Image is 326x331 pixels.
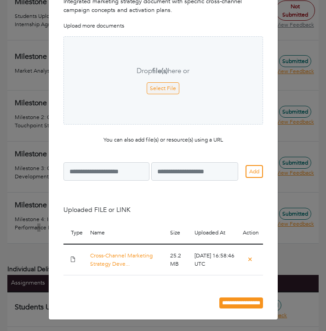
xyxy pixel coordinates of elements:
td: 25.2 MB [166,244,191,275]
td: Size [166,222,191,244]
td: Name [86,222,166,244]
td: Uploaded At [191,222,239,244]
h3: Drop here or [73,67,253,75]
a: Cross-Channel Marketing Strategy Deve... [90,252,153,268]
p: You can also add file(s) or resource(s) using a URL [63,136,263,144]
h6: Upload more documents [63,23,263,29]
button: Select File [147,82,179,94]
td: [DATE] 16:58:46 UTC [191,244,239,275]
h4: Uploaded FILE or LINK [63,206,263,214]
td: Action [239,222,263,244]
td: Type [63,222,86,244]
a: Add [246,165,263,178]
span: file(s) [152,66,168,75]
